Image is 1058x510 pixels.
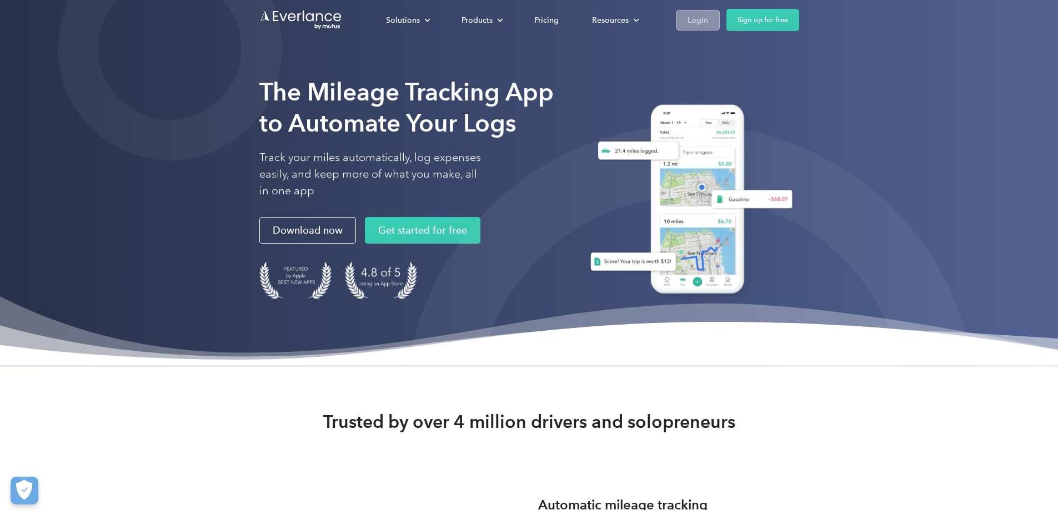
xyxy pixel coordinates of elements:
[365,217,480,244] a: Get started for free
[581,11,648,30] div: Resources
[259,9,343,31] a: Go to homepage
[259,149,482,199] p: Track your miles automatically, log expenses easily, and keep more of what you make, all in one app
[386,13,420,27] div: Solutions
[534,13,559,27] div: Pricing
[375,11,439,30] div: Solutions
[259,261,332,299] img: Badge for Featured by Apple Best New Apps
[11,477,38,504] button: Cookies Settings
[450,11,512,30] div: Products
[259,217,356,244] a: Download now
[726,9,799,31] a: Sign up for free
[592,13,629,27] div: Resources
[577,96,799,306] img: Everlance, mileage tracker app, expense tracking app
[259,77,554,138] strong: The Mileage Tracking App to Automate Your Logs
[523,11,570,30] a: Pricing
[462,13,493,27] div: Products
[323,411,735,433] strong: Trusted by over 4 million drivers and solopreneurs
[345,261,417,299] img: 4.9 out of 5 stars on the app store
[688,13,708,27] div: Login
[676,10,720,31] a: Login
